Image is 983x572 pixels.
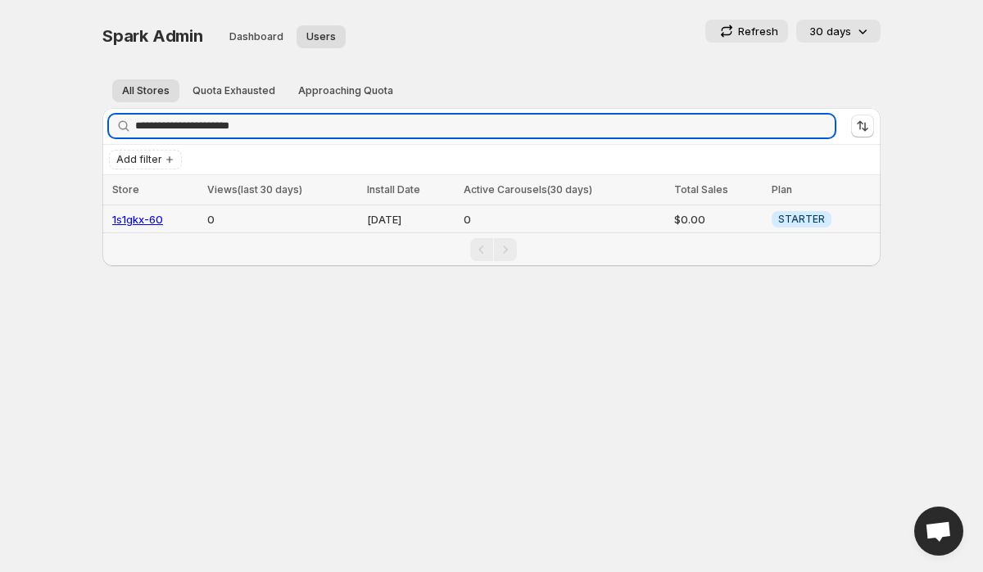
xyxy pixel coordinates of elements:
[109,150,182,169] button: Add filter
[112,183,139,196] span: Store
[464,183,592,196] span: Active Carousels(30 days)
[183,79,285,102] button: Quota exhausted stores
[851,115,874,137] button: Sort the results
[193,84,275,97] span: Quota Exhausted
[116,153,162,166] span: Add filter
[362,205,458,233] td: [DATE]
[705,20,788,43] button: Refresh
[298,84,393,97] span: Approaching Quota
[112,213,163,226] a: 1s1gkx-60
[297,25,346,48] button: User management
[122,84,170,97] span: All Stores
[914,507,963,556] a: Open chat
[102,26,203,46] span: Spark Admin
[772,183,792,196] span: Plan
[102,232,881,266] nav: Pagination
[288,79,403,102] button: Stores approaching quota
[796,20,881,43] button: 30 days
[738,23,778,39] p: Refresh
[202,205,362,233] td: 0
[778,213,825,226] span: STARTER
[809,23,851,39] p: 30 days
[229,30,283,43] span: Dashboard
[112,79,179,102] button: All stores
[669,205,767,233] td: $0.00
[306,30,336,43] span: Users
[674,183,728,196] span: Total Sales
[207,183,302,196] span: Views(last 30 days)
[367,183,420,196] span: Install Date
[459,205,670,233] td: 0
[220,25,293,48] button: Dashboard overview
